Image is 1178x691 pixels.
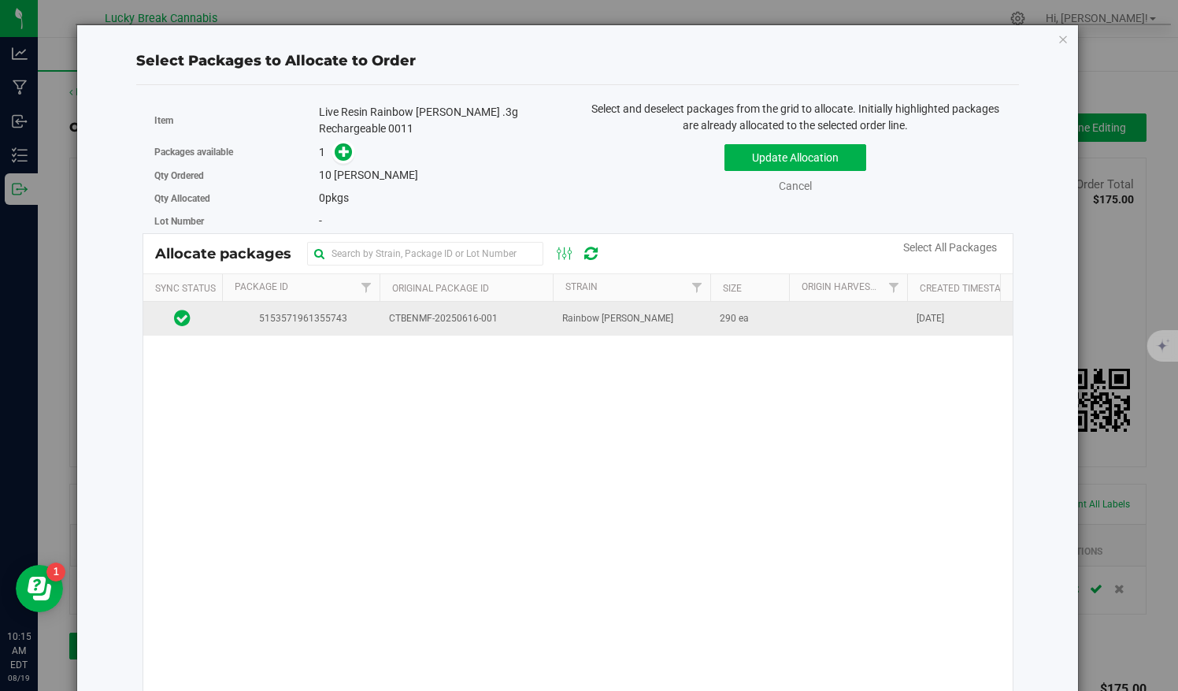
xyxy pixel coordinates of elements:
button: Update Allocation [724,144,866,171]
label: Qty Allocated [154,191,319,206]
a: Package Id [235,281,288,292]
span: 1 [319,146,325,158]
span: Allocate packages [155,245,307,262]
span: 290 ea [720,311,749,326]
span: [DATE] [917,311,944,326]
label: Packages available [154,145,319,159]
span: Rainbow [PERSON_NAME] [562,311,673,326]
a: Strain [565,281,598,292]
a: Select All Packages [903,241,997,254]
a: Original Package ID [392,283,489,294]
span: 0 [319,191,325,204]
span: - [319,214,322,227]
a: Cancel [779,180,812,192]
input: Search by Strain, Package ID or Lot Number [307,242,543,266]
label: Item [154,113,319,128]
span: 5153571961355743 [232,311,370,326]
a: Filter [354,274,380,301]
span: pkgs [319,191,349,204]
span: Select and deselect packages from the grid to allocate. Initially highlighted packages are alread... [591,102,999,132]
label: Qty Ordered [154,169,319,183]
a: Created Timestamp [920,283,1015,294]
a: Sync Status [155,283,216,294]
span: 10 [319,169,332,181]
iframe: Resource center unread badge [46,563,65,581]
span: CTBENMF-20250616-001 [389,311,543,326]
iframe: Resource center [16,565,63,612]
div: Select Packages to Allocate to Order [136,50,1018,72]
div: Live Resin Rainbow [PERSON_NAME] .3g Rechargeable 0011 [319,104,566,137]
label: Lot Number [154,214,319,228]
a: Origin Harvests [802,281,881,292]
a: Filter [684,274,710,301]
a: Size [723,283,742,294]
a: Filter [881,274,907,301]
span: [PERSON_NAME] [334,169,418,181]
span: In Sync [174,307,191,329]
